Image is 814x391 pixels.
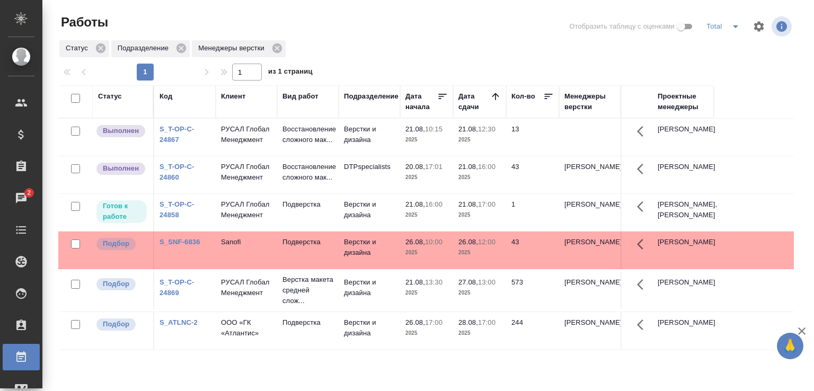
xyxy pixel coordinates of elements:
p: 16:00 [425,200,443,208]
div: Исполнитель завершил работу [95,124,148,138]
p: 2025 [405,288,448,298]
p: [PERSON_NAME] [564,162,615,172]
span: Работы [58,14,108,31]
div: Подразделение [344,91,399,102]
td: [PERSON_NAME] [652,156,714,193]
p: 26.08, [458,238,478,246]
p: Верстка макета средней слож... [282,274,333,306]
td: 1 [506,194,559,231]
div: Дата начала [405,91,437,112]
td: 13 [506,119,559,156]
p: 12:00 [478,238,496,246]
p: Подбор [103,319,129,330]
p: Подбор [103,238,129,249]
p: 21.08, [405,200,425,208]
p: 17:01 [425,163,443,171]
p: [PERSON_NAME] [564,199,615,210]
p: Восстановление сложного мак... [282,162,333,183]
button: Здесь прячутся важные кнопки [631,312,656,337]
p: Восстановление сложного мак... [282,124,333,145]
div: Подразделение [111,40,190,57]
p: 12:30 [478,125,496,133]
p: 21.08, [405,278,425,286]
p: [PERSON_NAME] [564,237,615,247]
div: Вид работ [282,91,318,102]
p: ООО «ГК «Атлантис» [221,317,272,339]
button: Здесь прячутся важные кнопки [631,272,656,297]
p: 2025 [405,328,448,339]
td: Верстки и дизайна [339,119,400,156]
p: 28.08, [458,318,478,326]
p: [PERSON_NAME] [564,317,615,328]
p: 26.08, [405,318,425,326]
p: Выполнен [103,163,139,174]
span: Посмотреть информацию [772,16,794,37]
p: РУСАЛ Глобал Менеджмент [221,199,272,220]
p: 17:00 [478,318,496,326]
td: Верстки и дизайна [339,272,400,309]
div: Исполнитель может приступить к работе [95,199,148,224]
p: 2025 [458,172,501,183]
p: Подбор [103,279,129,289]
div: Можно подбирать исполнителей [95,317,148,332]
button: Здесь прячутся важные кнопки [631,119,656,144]
div: Можно подбирать исполнителей [95,277,148,291]
p: 21.08, [458,125,478,133]
span: Настроить таблицу [746,14,772,39]
button: Здесь прячутся важные кнопки [631,194,656,219]
p: 2025 [458,247,501,258]
td: [PERSON_NAME] [652,312,714,349]
p: 13:00 [478,278,496,286]
td: Верстки и дизайна [339,312,400,349]
span: из 1 страниц [268,65,313,81]
p: 17:00 [425,318,443,326]
span: 2 [21,188,37,198]
p: [PERSON_NAME] [564,277,615,288]
p: [PERSON_NAME], [PERSON_NAME] [658,199,709,220]
td: [PERSON_NAME] [652,119,714,156]
p: 2025 [458,288,501,298]
td: [PERSON_NAME] [652,232,714,269]
div: Клиент [221,91,245,102]
p: Подверстка [282,199,333,210]
p: 2025 [458,135,501,145]
p: 20.08, [405,163,425,171]
p: 2025 [405,172,448,183]
p: РУСАЛ Глобал Менеджмент [221,277,272,298]
div: Код [160,91,172,102]
td: 244 [506,312,559,349]
p: 17:00 [478,200,496,208]
td: Верстки и дизайна [339,232,400,269]
p: 10:00 [425,238,443,246]
div: Проектные менеджеры [658,91,709,112]
button: Здесь прячутся важные кнопки [631,232,656,257]
div: split button [704,18,746,35]
p: 2025 [405,247,448,258]
p: Менеджеры верстки [198,43,268,54]
a: 2 [3,185,40,211]
td: DTPspecialists [339,156,400,193]
p: Подверстка [282,237,333,247]
div: Можно подбирать исполнителей [95,237,148,251]
div: Дата сдачи [458,91,490,112]
button: 🙏 [777,333,803,359]
td: [PERSON_NAME] [652,272,714,309]
p: 2025 [405,135,448,145]
a: S_ATLNC-2 [160,318,198,326]
p: 21.08, [405,125,425,133]
div: Исполнитель завершил работу [95,162,148,176]
div: Кол-во [511,91,535,102]
p: Подразделение [118,43,172,54]
td: 43 [506,232,559,269]
td: 573 [506,272,559,309]
p: 13:30 [425,278,443,286]
td: Верстки и дизайна [339,194,400,231]
a: S_T-OP-C-24867 [160,125,194,144]
p: РУСАЛ Глобал Менеджмент [221,124,272,145]
p: 2025 [405,210,448,220]
p: 26.08, [405,238,425,246]
a: S_T-OP-C-24860 [160,163,194,181]
p: 16:00 [478,163,496,171]
a: S_T-OP-C-24869 [160,278,194,297]
p: 2025 [458,328,501,339]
